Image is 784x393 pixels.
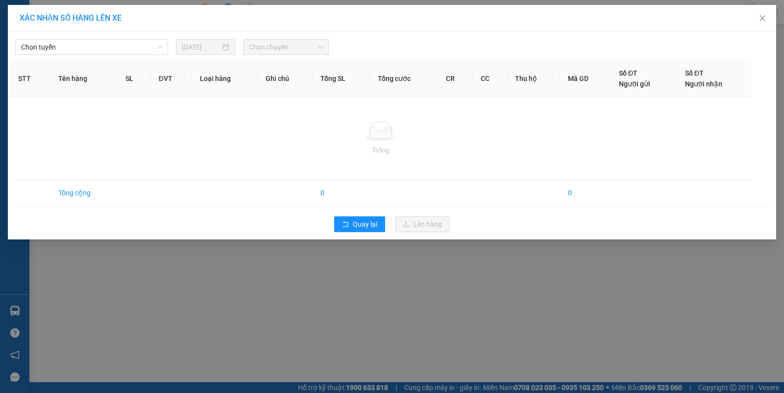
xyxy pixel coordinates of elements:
li: 995 [PERSON_NAME] [4,22,187,34]
span: Chọn tuyến [21,40,162,54]
td: 0 [560,180,611,207]
b: GỬI : VP Hoà Bình [4,61,114,78]
button: rollbackQuay lại [334,216,385,232]
span: Chọn chuyến [249,40,323,54]
span: close [759,14,766,22]
span: Số ĐT [685,69,704,77]
span: XÁC NHẬN SỐ HÀNG LÊN XE [20,13,122,23]
b: Nhà Xe Hà My [56,6,130,19]
span: Số ĐT [619,69,637,77]
th: Tên hàng [50,60,118,98]
span: phone [56,36,64,44]
th: Mã GD [560,60,611,98]
th: CR [438,60,472,98]
th: STT [10,60,50,98]
th: CC [473,60,507,98]
span: Người gửi [619,80,650,88]
div: Trống [18,145,744,156]
span: Quay lại [353,219,377,230]
th: SL [118,60,150,98]
button: Close [749,5,776,32]
span: environment [56,24,64,31]
span: Người nhận [685,80,722,88]
th: Thu hộ [507,60,560,98]
th: Tổng cước [370,60,438,98]
th: Tổng SL [313,60,370,98]
td: Tổng cộng [50,180,118,207]
th: Loại hàng [192,60,258,98]
button: uploadLên hàng [395,216,450,232]
th: ĐVT [151,60,193,98]
span: rollback [342,221,349,229]
input: 11/08/2025 [182,42,220,52]
td: 0 [313,180,370,207]
li: 0946 508 595 [4,34,187,46]
th: Ghi chú [258,60,313,98]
